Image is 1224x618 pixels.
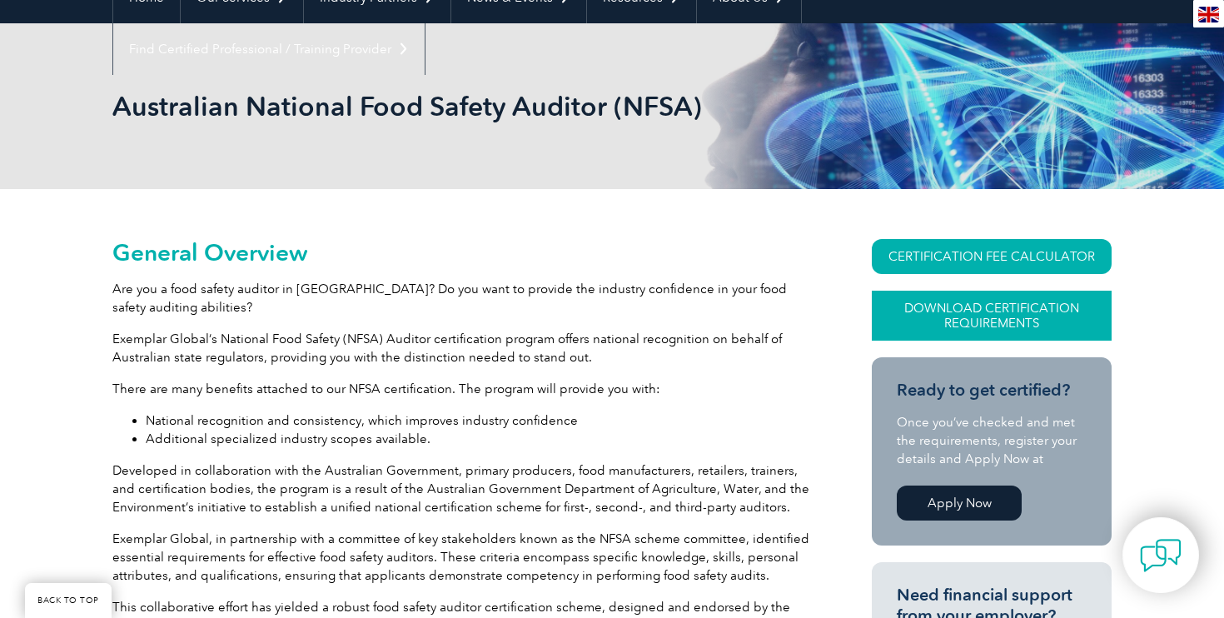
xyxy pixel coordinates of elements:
a: Find Certified Professional / Training Provider [113,23,425,75]
p: Once you’ve checked and met the requirements, register your details and Apply Now at [897,413,1087,468]
p: Exemplar Global’s National Food Safety (NFSA) Auditor certification program offers national recog... [112,330,812,366]
h1: Australian National Food Safety Auditor (NFSA) [112,90,752,122]
a: CERTIFICATION FEE CALCULATOR [872,239,1112,274]
a: Apply Now [897,486,1022,521]
h3: Ready to get certified? [897,380,1087,401]
p: There are many benefits attached to our NFSA certification. The program will provide you with: [112,380,812,398]
p: Developed in collaboration with the Australian Government, primary producers, food manufacturers,... [112,461,812,516]
a: Download Certification Requirements [872,291,1112,341]
p: Exemplar Global, in partnership with a committee of key stakeholders known as the NFSA scheme com... [112,530,812,585]
img: en [1198,7,1219,22]
img: contact-chat.png [1140,535,1182,576]
li: Additional specialized industry scopes available. [146,430,812,448]
li: National recognition and consistency, which improves industry confidence [146,411,812,430]
p: Are you a food safety auditor in [GEOGRAPHIC_DATA]? Do you want to provide the industry confidenc... [112,280,812,316]
h2: General Overview [112,239,812,266]
a: BACK TO TOP [25,583,112,618]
